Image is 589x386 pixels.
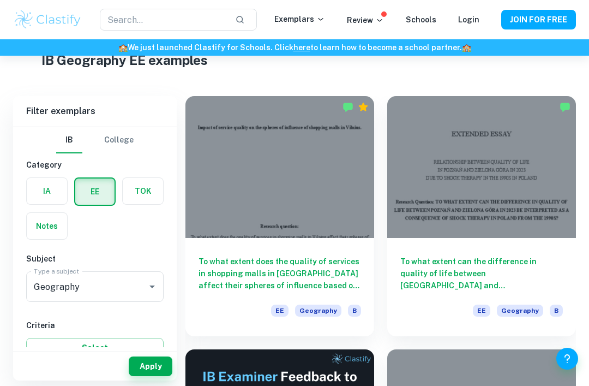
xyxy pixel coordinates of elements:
button: IB [56,127,82,153]
button: Help and Feedback [556,348,578,370]
button: IA [27,178,67,204]
h6: To what extent does the quality of services in shopping malls in [GEOGRAPHIC_DATA] affect their s... [199,256,361,292]
p: Exemplars [274,13,325,25]
h6: Subject [26,253,164,265]
span: Geography [497,305,543,317]
span: B [550,305,563,317]
p: Review [347,14,384,26]
span: 🏫 [118,43,128,52]
span: 🏫 [462,43,471,52]
h6: Category [26,159,164,171]
h6: We just launched Clastify for Schools. Click to learn how to become a school partner. [2,41,587,54]
img: Clastify logo [13,9,82,31]
a: Schools [406,15,436,24]
h1: IB Geography EE examples [41,50,548,70]
h6: Filter exemplars [13,96,177,127]
div: Filter type choice [56,127,134,153]
a: Login [458,15,479,24]
div: Premium [358,102,369,112]
a: To what extent can the difference in quality of life between [GEOGRAPHIC_DATA] and [GEOGRAPHIC_DA... [387,96,576,336]
span: EE [271,305,289,317]
span: Geography [295,305,341,317]
a: here [293,43,310,52]
button: Select [26,338,164,358]
button: College [104,127,134,153]
span: B [348,305,361,317]
button: EE [75,179,115,205]
label: Type a subject [34,266,79,276]
button: TOK [123,178,163,204]
span: EE [473,305,490,317]
h6: To what extent can the difference in quality of life between [GEOGRAPHIC_DATA] and [GEOGRAPHIC_DA... [400,256,563,292]
h6: Criteria [26,319,164,331]
button: Open [145,279,160,294]
button: Apply [129,357,172,376]
img: Marked [342,102,353,112]
button: Notes [27,213,67,239]
input: Search... [100,9,226,31]
img: Marked [560,102,570,112]
a: To what extent does the quality of services in shopping malls in [GEOGRAPHIC_DATA] affect their s... [185,96,374,336]
button: JOIN FOR FREE [501,10,576,29]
